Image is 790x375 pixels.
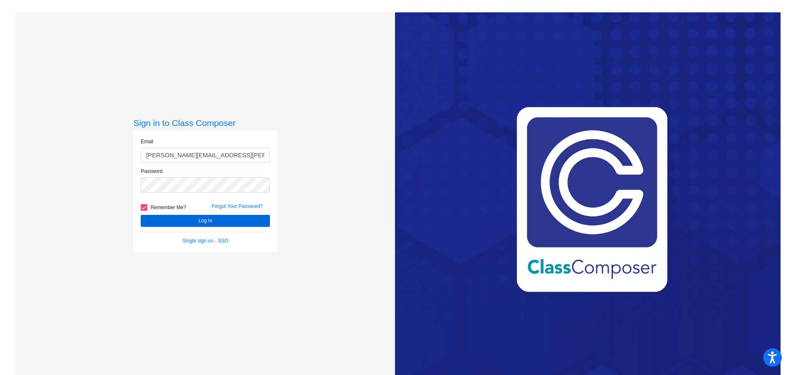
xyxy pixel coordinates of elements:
[141,138,153,145] label: Email
[133,118,277,128] h3: Sign in to Class Composer
[211,203,263,209] a: Forgot Your Password?
[141,215,270,227] button: Log In
[141,168,163,175] label: Password
[183,238,228,244] a: Single sign on - SSO
[151,203,186,212] span: Remember Me?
